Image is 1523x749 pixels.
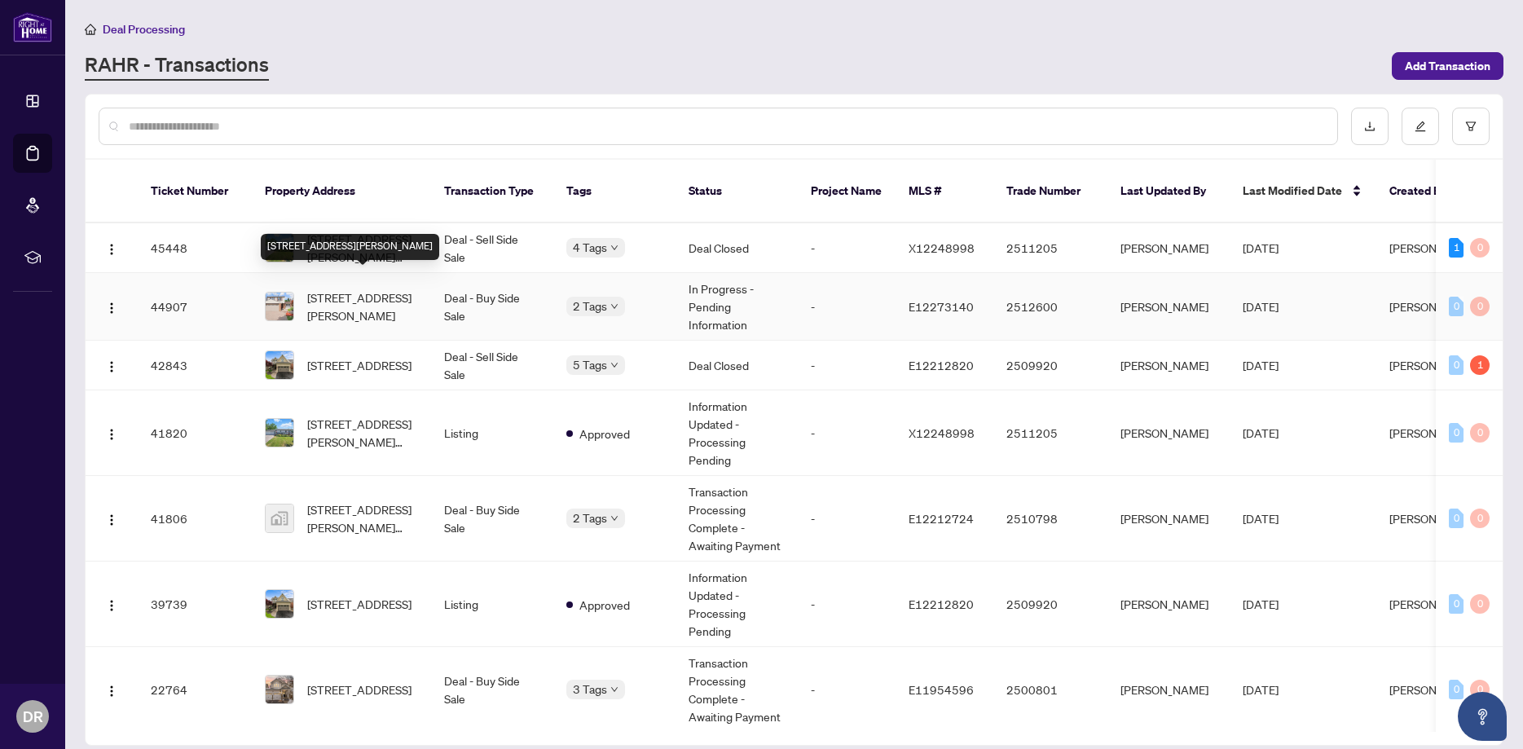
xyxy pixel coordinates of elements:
[676,390,798,476] td: Information Updated - Processing Pending
[909,299,974,314] span: E12273140
[1107,341,1230,390] td: [PERSON_NAME]
[993,562,1107,647] td: 2509920
[266,351,293,379] img: thumbnail-img
[138,647,252,733] td: 22764
[1107,390,1230,476] td: [PERSON_NAME]
[1449,297,1464,316] div: 0
[676,562,798,647] td: Information Updated - Processing Pending
[676,341,798,390] td: Deal Closed
[1405,53,1490,79] span: Add Transaction
[1243,597,1279,611] span: [DATE]
[138,223,252,273] td: 45448
[431,160,553,223] th: Transaction Type
[138,160,252,223] th: Ticket Number
[99,420,125,446] button: Logo
[1458,692,1507,741] button: Open asap
[993,273,1107,341] td: 2512600
[1107,562,1230,647] td: [PERSON_NAME]
[1465,121,1477,132] span: filter
[798,273,896,341] td: -
[431,390,553,476] td: Listing
[99,676,125,703] button: Logo
[1243,511,1279,526] span: [DATE]
[431,341,553,390] td: Deal - Sell Side Sale
[993,390,1107,476] td: 2511205
[266,419,293,447] img: thumbnail-img
[573,238,607,257] span: 4 Tags
[1449,594,1464,614] div: 0
[1470,423,1490,443] div: 0
[266,590,293,618] img: thumbnail-img
[1389,682,1477,697] span: [PERSON_NAME]
[1389,597,1477,611] span: [PERSON_NAME]
[1470,680,1490,699] div: 0
[1415,121,1426,132] span: edit
[99,352,125,378] button: Logo
[573,680,607,698] span: 3 Tags
[1107,223,1230,273] td: [PERSON_NAME]
[798,390,896,476] td: -
[1470,594,1490,614] div: 0
[307,230,418,266] span: [STREET_ADDRESS][PERSON_NAME][PERSON_NAME]
[1449,355,1464,375] div: 0
[307,289,418,324] span: [STREET_ADDRESS][PERSON_NAME]
[993,223,1107,273] td: 2511205
[266,293,293,320] img: thumbnail-img
[798,562,896,647] td: -
[431,476,553,562] td: Deal - Buy Side Sale
[431,562,553,647] td: Listing
[1243,358,1279,372] span: [DATE]
[99,591,125,617] button: Logo
[1243,240,1279,255] span: [DATE]
[105,428,118,441] img: Logo
[1376,160,1474,223] th: Created By
[573,509,607,527] span: 2 Tags
[1449,680,1464,699] div: 0
[431,647,553,733] td: Deal - Buy Side Sale
[105,302,118,315] img: Logo
[1364,121,1376,132] span: download
[579,425,630,443] span: Approved
[99,293,125,319] button: Logo
[1470,509,1490,528] div: 0
[579,596,630,614] span: Approved
[307,595,412,613] span: [STREET_ADDRESS]
[676,647,798,733] td: Transaction Processing Complete - Awaiting Payment
[798,647,896,733] td: -
[676,160,798,223] th: Status
[798,476,896,562] td: -
[610,361,618,369] span: down
[1107,273,1230,341] td: [PERSON_NAME]
[676,476,798,562] td: Transaction Processing Complete - Awaiting Payment
[610,302,618,311] span: down
[909,597,974,611] span: E12212820
[307,681,412,698] span: [STREET_ADDRESS]
[138,273,252,341] td: 44907
[1402,108,1439,145] button: edit
[798,160,896,223] th: Project Name
[99,235,125,261] button: Logo
[13,12,52,42] img: logo
[798,223,896,273] td: -
[573,355,607,374] span: 5 Tags
[993,341,1107,390] td: 2509920
[1230,160,1376,223] th: Last Modified Date
[909,511,974,526] span: E12212724
[798,341,896,390] td: -
[1389,299,1477,314] span: [PERSON_NAME]
[1243,299,1279,314] span: [DATE]
[307,415,418,451] span: [STREET_ADDRESS][PERSON_NAME][PERSON_NAME]
[307,500,418,536] span: [STREET_ADDRESS][PERSON_NAME][PERSON_NAME]
[909,425,975,440] span: X12248998
[573,297,607,315] span: 2 Tags
[1107,160,1230,223] th: Last Updated By
[1243,182,1342,200] span: Last Modified Date
[1389,511,1477,526] span: [PERSON_NAME]
[1470,355,1490,375] div: 1
[431,223,553,273] td: Deal - Sell Side Sale
[105,360,118,373] img: Logo
[85,24,96,35] span: home
[1243,682,1279,697] span: [DATE]
[1449,509,1464,528] div: 0
[1452,108,1490,145] button: filter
